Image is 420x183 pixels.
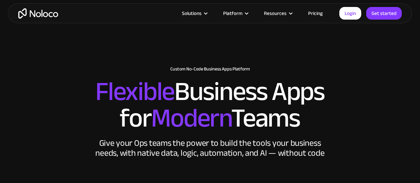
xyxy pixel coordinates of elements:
div: Resources [264,9,287,18]
div: Platform [215,9,256,18]
a: Pricing [300,9,331,18]
div: Solutions [174,9,215,18]
a: Get started [366,7,402,20]
div: Solutions [182,9,202,18]
a: home [18,8,58,19]
span: Modern [151,93,231,143]
h1: Custom No-Code Business Apps Platform [7,66,413,72]
div: Resources [256,9,300,18]
h2: Business Apps for Teams [7,78,413,132]
div: Give your Ops teams the power to build the tools your business needs, with native data, logic, au... [94,138,326,158]
span: Flexible [95,67,174,116]
a: Login [339,7,361,20]
div: Platform [223,9,242,18]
